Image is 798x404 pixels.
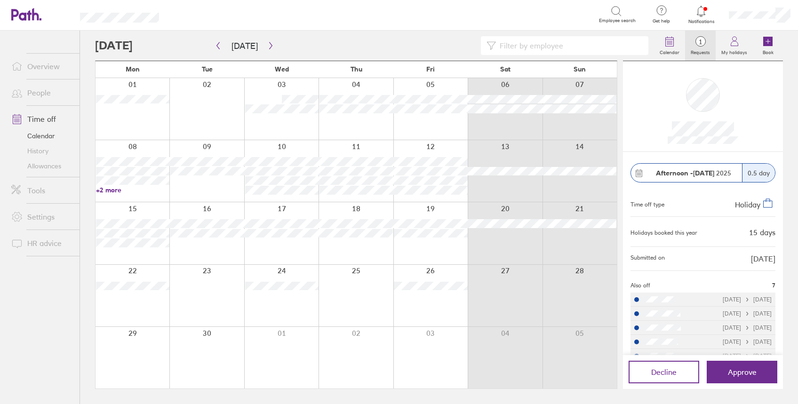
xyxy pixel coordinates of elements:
span: Employee search [599,18,636,24]
div: [DATE] [DATE] [723,353,772,359]
span: Decline [651,368,677,376]
span: Notifications [686,19,717,24]
label: Book [757,47,779,55]
a: Time off [4,110,80,128]
div: [DATE] [DATE] [723,310,772,317]
a: History [4,143,80,158]
div: [DATE] [DATE] [723,325,772,331]
span: Also off [630,282,650,289]
a: Allowances [4,158,80,174]
div: Time off type [630,198,664,209]
a: Overview [4,57,80,76]
div: Search [184,10,208,18]
button: [DATE] [224,38,265,54]
label: Requests [685,47,716,55]
a: Tools [4,181,80,200]
span: 1 [685,38,716,46]
a: My holidays [716,31,753,61]
div: 0.5 day [742,164,775,182]
a: Notifications [686,5,717,24]
span: Sun [574,65,586,73]
div: 15 days [749,228,775,237]
span: Thu [351,65,362,73]
span: Holiday [735,200,760,209]
label: Calendar [654,47,685,55]
a: HR advice [4,234,80,253]
span: 2025 [656,169,731,177]
span: Wed [275,65,289,73]
a: +2 more [96,186,169,194]
strong: Afternoon - [656,169,693,177]
span: Approve [728,368,757,376]
span: Tue [202,65,213,73]
label: My holidays [716,47,753,55]
input: Filter by employee [496,37,643,55]
button: Decline [629,361,699,383]
span: Sat [500,65,511,73]
span: Submitted on [630,254,665,263]
span: [DATE] [751,254,775,263]
a: Settings [4,207,80,226]
div: [DATE] [DATE] [723,339,772,345]
span: 7 [772,282,775,289]
div: [DATE] [DATE] [723,296,772,303]
a: People [4,83,80,102]
strong: [DATE] [693,169,714,177]
a: Book [753,31,783,61]
span: Fri [426,65,435,73]
a: Calendar [654,31,685,61]
a: 1Requests [685,31,716,61]
a: Calendar [4,128,80,143]
span: Mon [126,65,140,73]
span: Get help [646,18,677,24]
div: Holidays booked this year [630,230,697,236]
button: Approve [707,361,777,383]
